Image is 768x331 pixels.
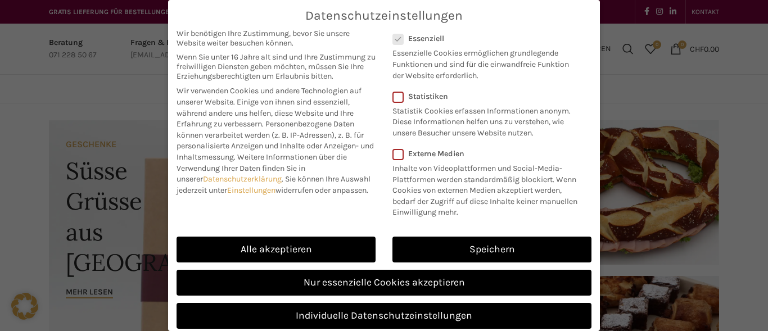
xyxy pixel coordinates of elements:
span: Weitere Informationen über die Verwendung Ihrer Daten finden Sie in unserer . [177,152,347,184]
span: Wenn Sie unter 16 Jahre alt sind und Ihre Zustimmung zu freiwilligen Diensten geben möchten, müss... [177,52,376,81]
span: Sie können Ihre Auswahl jederzeit unter widerrufen oder anpassen. [177,174,371,195]
a: Einstellungen [227,185,275,195]
p: Statistik Cookies erfassen Informationen anonym. Diese Informationen helfen uns zu verstehen, wie... [392,101,577,139]
label: Essenziell [392,34,577,43]
span: Personenbezogene Daten können verarbeitet werden (z. B. IP-Adressen), z. B. für personalisierte A... [177,119,374,162]
a: Datenschutzerklärung [203,174,282,184]
p: Essenzielle Cookies ermöglichen grundlegende Funktionen und sind für die einwandfreie Funktion de... [392,43,577,81]
a: Nur essenzielle Cookies akzeptieren [177,270,591,296]
a: Alle akzeptieren [177,237,376,262]
span: Wir verwenden Cookies und andere Technologien auf unserer Website. Einige von ihnen sind essenzie... [177,86,362,129]
a: Speichern [392,237,591,262]
p: Inhalte von Videoplattformen und Social-Media-Plattformen werden standardmäßig blockiert. Wenn Co... [392,158,584,218]
span: Wir benötigen Ihre Zustimmung, bevor Sie unsere Website weiter besuchen können. [177,29,376,48]
span: Datenschutzeinstellungen [305,8,463,23]
a: Individuelle Datenschutzeinstellungen [177,303,591,329]
label: Statistiken [392,92,577,101]
label: Externe Medien [392,149,584,158]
